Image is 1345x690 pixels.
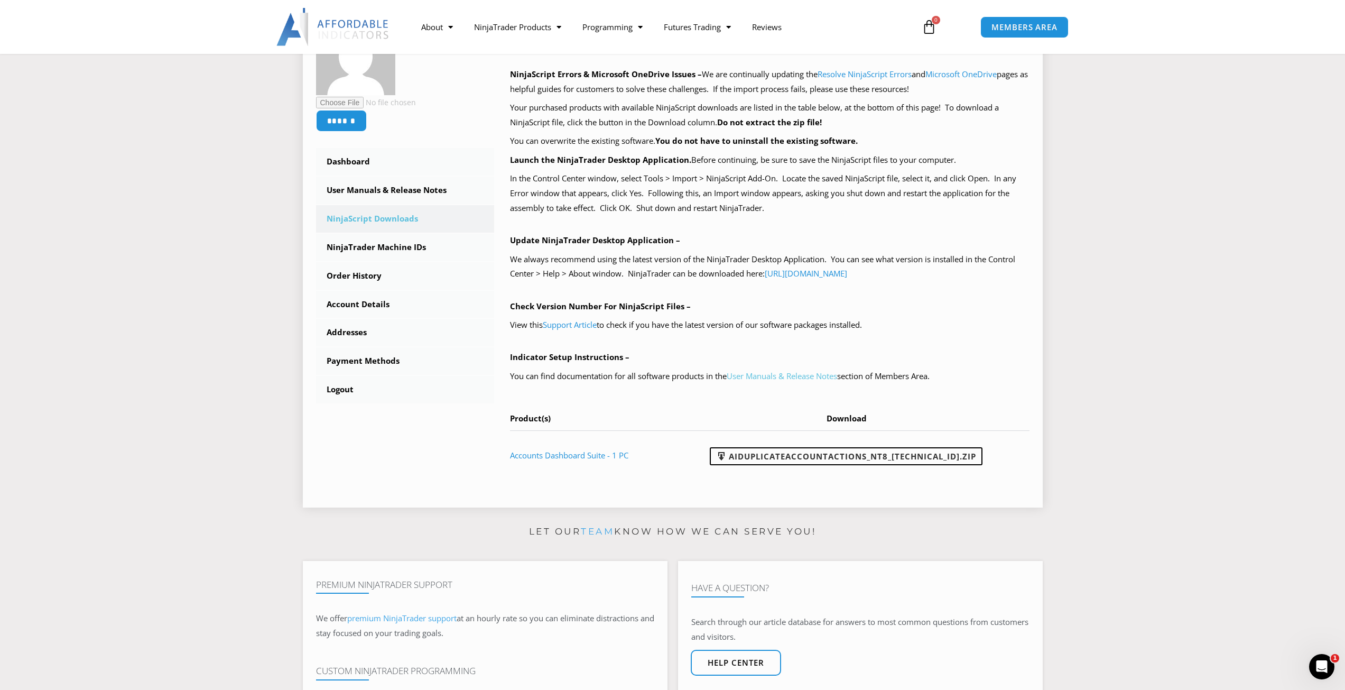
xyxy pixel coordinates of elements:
nav: Account pages [316,148,495,403]
a: MEMBERS AREA [980,16,1069,38]
button: Adjuntar un archivo [16,346,25,355]
a: 0 [906,12,952,42]
b: Update NinjaTrader Desktop Application – [510,235,680,245]
iframe: Intercom live chat [1309,654,1334,679]
a: Addresses [316,319,495,346]
div: Please provide any additional information below. We'll get back to you as soon as we can! [17,143,165,174]
img: Profile image for David [30,6,47,23]
a: Help center [691,650,781,676]
div: David dice… [8,279,203,387]
p: Your purchased products with available NinjaScript downloads are listed in the table below, at th... [510,100,1029,130]
p: Search through our article database for answers to most common questions from customers and visit... [691,615,1029,645]
p: In the Control Center window, select Tools > Import > NinjaScript Add-On. Locate the saved NinjaS... [510,171,1029,216]
div: Cerrar [185,4,205,23]
a: User Manuals & Release Notes [316,177,495,204]
div: Please send a screenshot of your full trade copier window, showing the version number (top left) ... [17,60,165,122]
button: Enviar un mensaje… [181,342,198,359]
a: NinjaScript Downloads [316,205,495,233]
span: at an hourly rate so you can eliminate distractions and stay focused on your trading goals. [316,613,654,638]
b: Indicator Setup Instructions – [510,352,629,362]
p: You can find documentation for all software products in the section of Members Area. [510,369,1029,384]
nav: Menu [411,15,910,39]
button: Selector de gif [50,346,59,355]
h4: Have A Question? [691,583,1029,593]
a: Programming [572,15,653,39]
div: The team will get back to you on this. Our usual reply time is a few hours.You'll get replies her... [8,181,173,246]
div: The team will get back to you on this. Our usual reply time is a few hours. You'll get replies he... [17,188,165,240]
a: premium NinjaTrader support [347,613,457,623]
span: 0 [932,16,940,24]
a: NinjaTrader Machine IDs [316,234,495,261]
a: Order History [316,262,495,290]
button: Inicio [165,4,185,24]
div: Solomon dice… [8,38,203,182]
p: Before continuing, be sure to save the NinjaScript files to your computer. [510,153,1029,168]
b: You do not have to uninstall the existing software. [655,135,858,146]
a: Futures Trading [653,15,741,39]
a: [URL][DOMAIN_NAME] [765,268,847,279]
span: Download [827,413,867,424]
img: LogoAI | Affordable Indicators – NinjaTrader [276,8,390,46]
div: Send a Screenshot:Please send a screenshot of your full trade copier window, showing the version ... [8,38,173,181]
div: Hi [PERSON_NAME], Please update to the latest version, as this may resolve the issues. If you con... [17,285,165,347]
span: 1 [1331,654,1339,663]
img: 1abd75397d97bf37cdeb5b9b669ee968e199dbd6b4b2aaa8192be873fcb36a22 [316,16,395,95]
b: Do not extract the zip file! [717,117,822,127]
a: NinjaTrader Products [463,15,572,39]
b: Check Version Number For NinjaScript Files – [510,301,691,311]
h1: [PERSON_NAME] [51,5,120,13]
b: NinjaScript Errors & Microsoft OneDrive Issues – [510,69,702,79]
p: Let our know how we can serve you! [303,523,1043,540]
div: David dice… [8,254,203,279]
a: About [411,15,463,39]
a: User Manuals & Release Notes [727,371,837,381]
b: Launch the NinjaTrader Desktop Application. [510,154,691,165]
p: We always recommend using the latest version of the NinjaTrader Desktop Application. You can see ... [510,252,1029,282]
div: Hi [PERSON_NAME], Please update to the latest version, as this may resolve the issues. If you con... [8,279,173,364]
a: How to take a screenshot? [17,128,115,136]
a: Microsoft OneDrive [925,69,997,79]
p: We are continually updating the and pages as helpful guides for customers to solve these challeng... [510,67,1029,97]
a: Reviews [741,15,792,39]
a: team [581,526,614,537]
a: Accounts Dashboard Suite - 1 PC [510,450,628,461]
b: [PERSON_NAME] [45,257,105,265]
a: Dashboard [316,148,495,176]
p: You can overwrite the existing software. [510,134,1029,149]
b: Send a Screenshot: [17,45,98,53]
h4: Premium NinjaTrader Support [316,579,654,590]
h4: Custom NinjaTrader Programming [316,666,654,676]
a: Account Details [316,291,495,318]
img: Profile image for David [32,256,42,266]
button: go back [7,4,27,24]
div: joined the conversation [45,256,180,266]
span: Help center [708,659,764,667]
span: We offer [316,613,347,623]
a: Logout [316,376,495,403]
a: AIDuplicateAccountActions_NT8_[TECHNICAL_ID].zip [710,447,982,465]
textarea: Escribe un mensaje... [9,324,202,342]
span: Product(s) [510,413,551,424]
a: Payment Methods [316,347,495,375]
button: Start recording [67,346,76,355]
button: Selector de emoji [33,346,42,355]
span: MEMBERS AREA [991,23,1058,31]
a: Support Article [543,319,597,330]
p: View this to check if you have the latest version of our software packages installed. [510,318,1029,333]
p: Activo hace 45m [51,13,109,24]
b: [EMAIL_ADDRESS][DOMAIN_NAME] [17,219,99,238]
a: Resolve NinjaScript Errors [818,69,912,79]
div: Solomon dice… [8,181,203,254]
